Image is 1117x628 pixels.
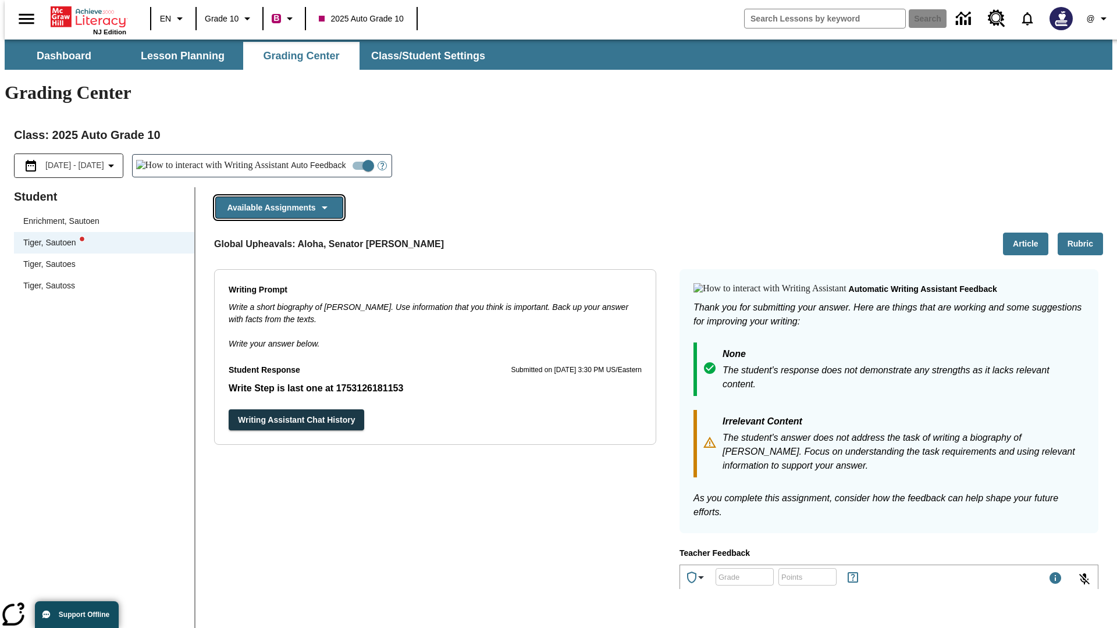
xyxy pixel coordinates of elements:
p: Global Upheavals: Aloha, Senator [PERSON_NAME] [214,237,444,251]
span: Dashboard [37,49,91,63]
span: B [273,11,279,26]
div: SubNavbar [5,40,1112,70]
img: Avatar [1050,7,1073,30]
div: Tiger, Sautoss [14,275,194,297]
button: Writing Assistant Chat History [229,409,364,431]
p: Write a short biography of [PERSON_NAME]. Use information that you think is important. Back up yo... [229,301,642,326]
p: Student Response [229,364,300,377]
button: Open side menu [9,2,44,36]
h1: Grading Center [5,82,1112,104]
button: Support Offline [35,601,119,628]
span: @ [1086,13,1094,25]
button: Grading Center [243,42,360,70]
p: Irrelevant Content [723,415,1084,431]
div: Grade: Letters, numbers, %, + and - are allowed. [716,568,774,586]
p: Write your answer below. [229,326,642,350]
span: [DATE] - [DATE] [45,159,104,172]
button: Available Assignments [215,197,343,219]
svg: writing assistant alert [80,237,84,241]
p: The student's answer does not address the task of writing a biography of [PERSON_NAME]. Focus on ... [723,431,1084,473]
button: Open Help for Writing Assistant [373,155,392,177]
p: Student Response [229,381,642,395]
input: Grade: Letters, numbers, %, + and - are allowed. [716,561,774,592]
span: Auto Feedback [291,159,346,172]
span: Class/Student Settings [371,49,485,63]
div: Tiger, Sautoen [23,237,84,249]
a: Notifications [1012,3,1043,34]
p: Writing Prompt [229,284,642,297]
div: Enrichment, Sautoen [14,210,194,232]
div: SubNavbar [5,42,496,70]
img: How to interact with Writing Assistant [136,160,289,172]
p: Teacher Feedback [680,547,1098,560]
button: Select a new avatar [1043,3,1080,34]
div: Tiger, Sautoes [23,258,76,270]
p: Thank you for submitting your answer. Here are things that are working and some suggestions for i... [693,301,1084,329]
p: Write Step is last one at 1753126181153 [229,381,642,395]
button: Lesson Planning [124,42,241,70]
svg: Collapse Date Range Filter [104,159,118,173]
button: Dashboard [6,42,122,70]
button: Language: EN, Select a language [155,8,192,29]
button: Select the date range menu item [19,159,118,173]
p: None [723,347,1084,363]
p: The student's response does not demonstrate any strengths as it lacks relevant content. [723,363,1084,391]
p: Submitted on [DATE] 3:30 PM US/Eastern [511,365,642,376]
button: Grade: Grade 10, Select a grade [200,8,259,29]
div: Points: Must be equal to or less than 25. [778,568,837,586]
div: Home [51,4,126,35]
button: Class/Student Settings [362,42,495,70]
div: Tiger, Sautoes [14,254,194,275]
div: Maximum 1000 characters Press Escape to exit toolbar and use left and right arrow keys to access ... [1048,571,1062,587]
img: How to interact with Writing Assistant [693,283,846,295]
span: Grade 10 [205,13,239,25]
a: Home [51,5,126,28]
div: Enrichment, Sautoen [23,215,99,227]
span: 2025 Auto Grade 10 [319,13,403,25]
span: Support Offline [59,611,109,619]
button: Rubric, Will open in new tab [1058,233,1103,255]
div: Tiger, Sautoss [23,280,75,292]
button: Click to activate and allow voice recognition [1070,565,1098,593]
button: Achievements [680,566,713,589]
a: Resource Center, Will open in new tab [981,3,1012,34]
button: Rules for Earning Points and Achievements, Will open in new tab [841,566,865,589]
div: Tiger, Sautoenwriting assistant alert [14,232,194,254]
p: Automatic writing assistant feedback [849,283,997,296]
body: Type your response here. [5,9,170,20]
p: As you complete this assignment, consider how the feedback can help shape your future efforts. [693,491,1084,519]
h2: Class : 2025 Auto Grade 10 [14,126,1103,144]
input: Points: Must be equal to or less than 25. [778,561,837,592]
span: Grading Center [263,49,339,63]
span: NJ Edition [93,28,126,35]
button: Profile/Settings [1080,8,1117,29]
span: EN [160,13,171,25]
p: Student [14,187,194,206]
button: Article, Will open in new tab [1003,233,1048,255]
input: search field [745,9,905,28]
a: Data Center [949,3,981,35]
button: Boost Class color is violet red. Change class color [267,8,301,29]
span: Lesson Planning [141,49,225,63]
